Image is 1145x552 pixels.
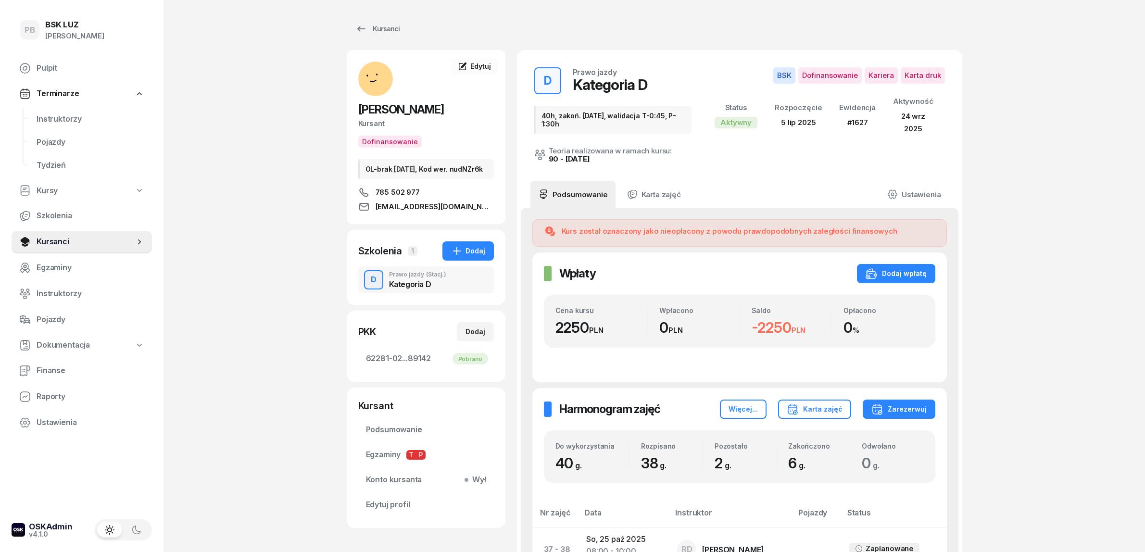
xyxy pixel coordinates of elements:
[29,523,73,531] div: OSKAdmin
[37,262,144,274] span: Egzaminy
[45,21,104,29] div: BSK LUZ
[37,288,144,300] span: Instruktorzy
[12,180,152,202] a: Kursy
[559,401,660,417] h2: Harmonogram zajęć
[358,159,494,179] div: OL-brak [DATE], Kod wer. nudNZr6k
[29,154,152,177] a: Tydzień
[573,68,617,76] div: Prawo jazdy
[29,108,152,131] a: Instruktorzy
[389,280,446,288] div: Kategoria D
[12,411,152,434] a: Ustawienia
[863,400,935,419] button: Zarezerwuj
[715,101,757,114] div: Status
[37,62,144,75] span: Pulpit
[358,266,494,293] button: DPrawo jazdy(Stacj.)Kategoria D
[555,442,629,450] div: Do wykorzystania
[534,67,561,94] button: D
[559,266,596,281] h2: Wpłaty
[555,319,648,337] div: 2250
[729,403,758,415] div: Więcej...
[389,272,446,277] div: Prawo jazdy
[12,523,25,537] img: logo-xs-dark@2x.png
[358,117,494,130] div: Kursant
[37,113,144,125] span: Instruktorzy
[788,454,810,472] span: 6
[376,201,494,213] span: [EMAIL_ADDRESS][DOMAIN_NAME]
[366,449,486,461] span: Egzaminy
[871,403,927,415] div: Zarezerwuj
[37,364,144,377] span: Finanse
[358,493,494,516] a: Edytuj profil
[358,468,494,491] a: Konto kursantaWył
[366,499,486,511] span: Edytuj profil
[549,154,590,163] a: 90 - [DATE]
[862,442,923,450] div: Odwołano
[579,506,669,527] th: Data
[37,88,79,100] span: Terminarze
[367,272,380,288] div: D
[347,19,408,38] a: Kursanci
[555,306,648,314] div: Cena kursu
[12,230,152,253] a: Kursanci
[406,450,416,460] span: T
[451,245,485,257] div: Dodaj
[358,325,377,339] div: PKK
[366,352,486,365] span: 62281-02...89142
[442,241,494,261] button: Dodaj
[752,319,832,337] div: -2250
[366,424,486,436] span: Podsumowanie
[778,400,851,419] button: Karta zajęć
[843,319,924,337] div: 0
[355,23,400,35] div: Kursanci
[857,264,935,283] button: Dodaj wpłatę
[358,136,422,148] span: Dofinansowanie
[453,353,488,364] div: Pobrano
[575,461,582,470] small: g.
[873,461,880,470] small: g.
[29,131,152,154] a: Pojazdy
[358,201,494,213] a: [EMAIL_ADDRESS][DOMAIN_NAME]
[37,236,135,248] span: Kursanci
[715,117,757,128] div: Aktywny
[880,181,948,208] a: Ustawienia
[720,400,767,419] button: Więcej...
[534,106,692,134] div: 40h, zakoń. [DATE], walidacja T-0:45, P-1:30h
[376,187,420,198] span: 785 502 977
[12,282,152,305] a: Instruktorzy
[793,506,841,527] th: Pojazdy
[866,268,927,279] div: Dodaj wpłatę
[12,308,152,331] a: Pojazdy
[847,118,868,127] span: #1627
[773,67,945,84] button: BSKDofinansowanieKarieraKarta druk
[562,226,897,237] div: Kurs został oznaczony jako nieopłacony z powodu prawdopodobnych zaległości finansowych
[893,95,933,108] div: Aktywność
[573,76,647,93] div: Kategoria D
[358,399,494,413] div: Kursant
[12,204,152,227] a: Szkolenia
[468,474,486,486] span: Wył
[364,270,383,289] button: D
[788,442,850,450] div: Zakończono
[470,62,491,70] span: Edytuj
[659,319,740,337] div: 0
[787,403,843,415] div: Karta zajęć
[358,347,494,370] a: 62281-02...89142Pobrano
[12,334,152,356] a: Dokumentacja
[792,326,806,335] small: PLN
[901,67,945,84] span: Karta druk
[773,67,795,84] span: BSK
[457,322,494,341] button: Dodaj
[37,136,144,149] span: Pojazdy
[408,246,417,256] span: 1
[659,306,740,314] div: Wpłacono
[781,118,816,127] span: 5 lip 2025
[641,454,671,472] span: 38
[37,185,58,197] span: Kursy
[37,339,90,351] span: Dokumentacja
[540,71,555,90] div: D
[549,147,672,154] div: Teoria realizowana w ramach kursu:
[641,442,703,450] div: Rozpisano
[416,450,426,460] span: P
[45,30,104,42] div: [PERSON_NAME]
[12,385,152,408] a: Raporty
